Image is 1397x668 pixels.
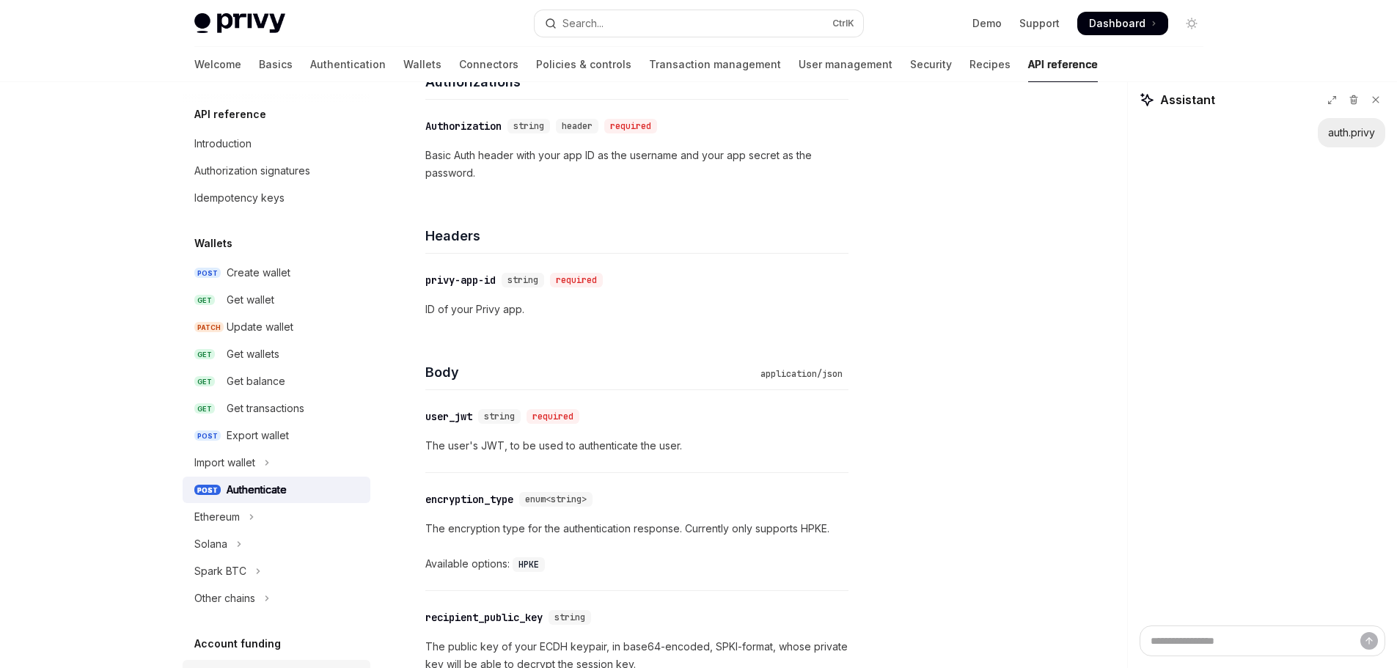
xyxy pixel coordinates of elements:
div: Export wallet [227,427,289,444]
a: Policies & controls [536,47,631,82]
a: Recipes [969,47,1011,82]
div: privy-app-id [425,273,496,287]
span: PATCH [194,322,224,333]
span: GET [194,376,215,387]
a: POSTAuthenticate [183,477,370,503]
a: POSTCreate wallet [183,260,370,286]
code: HPKE [513,557,545,572]
h5: API reference [194,106,266,123]
span: string [484,411,515,422]
a: Authentication [310,47,386,82]
a: Demo [972,16,1002,31]
span: header [562,120,593,132]
span: string [513,120,544,132]
div: encryption_type [425,492,513,507]
p: ID of your Privy app. [425,301,848,318]
div: recipient_public_key [425,610,543,625]
span: enum<string> [525,493,587,505]
a: Introduction [183,131,370,157]
div: Create wallet [227,264,290,282]
textarea: Ask a question... [1140,625,1385,656]
span: Ctrl K [832,18,854,29]
span: GET [194,349,215,360]
span: GET [194,403,215,414]
div: Available options: [425,555,848,573]
div: Idempotency keys [194,189,285,207]
span: POST [194,485,221,496]
div: Search... [562,15,604,32]
a: PATCHUpdate wallet [183,314,370,340]
p: The encryption type for the authentication response. Currently only supports HPKE. [425,520,848,537]
h5: Account funding [194,635,281,653]
p: Basic Auth header with your app ID as the username and your app secret as the password. [425,147,848,182]
h4: Headers [425,226,848,246]
div: Authorization [425,119,502,133]
button: Toggle Import wallet section [183,449,370,476]
div: Spark BTC [194,562,246,580]
a: Idempotency keys [183,185,370,211]
div: application/json [755,367,848,381]
button: Toggle Solana section [183,531,370,557]
div: auth.privy [1328,125,1375,140]
span: POST [194,430,221,441]
h4: Body [425,362,755,382]
div: Update wallet [227,318,293,336]
div: Solana [194,535,227,553]
span: string [507,274,538,286]
a: Basics [259,47,293,82]
p: The user's JWT, to be used to authenticate the user. [425,437,848,455]
div: Get wallets [227,345,279,363]
div: required [550,273,603,287]
div: Get balance [227,372,285,390]
div: Import wallet [194,454,255,471]
a: User management [799,47,892,82]
a: Transaction management [649,47,781,82]
span: Dashboard [1089,16,1145,31]
div: required [604,119,657,133]
div: Authorization signatures [194,162,310,180]
a: Wallets [403,47,441,82]
button: Toggle dark mode [1180,12,1203,35]
a: Support [1019,16,1060,31]
div: Other chains [194,590,255,607]
a: Connectors [459,47,518,82]
button: Toggle Other chains section [183,585,370,612]
button: Toggle Ethereum section [183,504,370,530]
button: Toggle Spark BTC section [183,558,370,584]
span: Assistant [1160,91,1215,109]
div: required [527,409,579,424]
button: Open search [535,10,863,37]
a: Dashboard [1077,12,1168,35]
img: light logo [194,13,285,34]
a: Welcome [194,47,241,82]
div: Introduction [194,135,252,153]
a: Authorization signatures [183,158,370,184]
a: GETGet balance [183,368,370,394]
h5: Wallets [194,235,232,252]
button: Send message [1360,632,1378,650]
span: string [554,612,585,623]
div: Ethereum [194,508,240,526]
a: GETGet wallet [183,287,370,313]
a: GETGet transactions [183,395,370,422]
a: API reference [1028,47,1098,82]
div: user_jwt [425,409,472,424]
a: POSTExport wallet [183,422,370,449]
span: POST [194,268,221,279]
div: Authenticate [227,481,287,499]
div: Get transactions [227,400,304,417]
div: Get wallet [227,291,274,309]
a: Security [910,47,952,82]
a: GETGet wallets [183,341,370,367]
span: GET [194,295,215,306]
